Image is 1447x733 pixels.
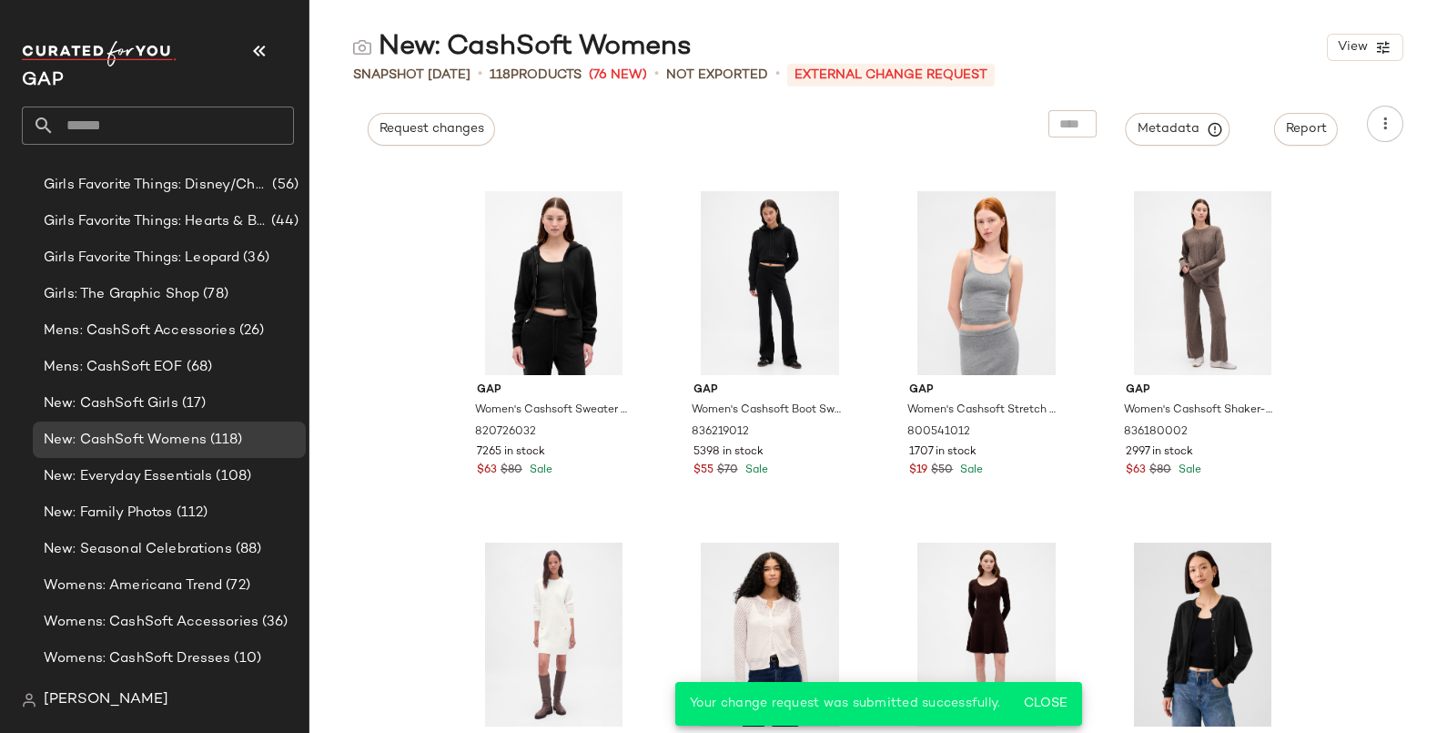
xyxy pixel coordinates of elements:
img: cn56395658.jpg [1111,543,1294,727]
span: (10) [230,648,261,669]
img: cn60349172.jpg [895,543,1078,727]
span: 5398 in stock [693,444,764,461]
span: Close [1022,697,1067,711]
span: (78) [199,284,228,305]
button: Request changes [368,113,495,146]
img: svg%3e [353,38,371,56]
span: 1707 in stock [909,444,976,461]
span: 836219012 [692,424,749,441]
p: External Change Request [787,64,995,87]
span: Your change request was submitted successfully. [690,697,1001,710]
button: Metadata [1126,113,1230,146]
span: Gap [477,382,631,399]
span: Sale [526,464,552,476]
img: svg%3e [22,693,36,708]
div: New: CashSoft Womens [353,29,692,66]
span: View [1337,40,1368,55]
span: $63 [1126,463,1146,479]
span: $80 [1149,463,1171,479]
span: New: Everyday Essentials [44,466,212,487]
button: Report [1274,113,1338,146]
span: 820726032 [475,424,536,441]
span: 836180002 [1124,424,1188,441]
span: Women's Cashsoft Sweater Zip Hoodie by Gap Black Size XS [475,402,629,419]
span: New: Family Photos [44,503,173,524]
span: (108) [212,466,251,487]
span: Gap [693,382,847,399]
span: $80 [501,463,522,479]
span: Women's Cashsoft Boot Sweater Pants by Gap True Black Size XS [692,402,845,419]
span: Girls: The Graphic Shop [44,284,199,305]
span: Gap [1126,382,1280,399]
span: Metadata [1137,121,1219,137]
span: Request changes [379,122,484,137]
span: 2997 in stock [1126,444,1193,461]
button: Close [1015,687,1074,720]
span: Snapshot [DATE] [353,66,471,85]
span: New: CashSoft Girls [44,393,178,414]
img: cn59808242.jpg [462,191,645,375]
span: 800541012 [907,424,970,441]
span: (56) [268,175,299,196]
span: Sale [1175,464,1201,476]
span: $70 [717,463,738,479]
div: Products [490,66,582,85]
span: Womens: CashSoft Dresses [44,648,230,669]
span: (36) [258,612,288,633]
span: (112) [173,503,208,524]
span: (44) [268,211,299,232]
span: (88) [232,539,262,560]
span: • [654,64,659,86]
span: Sale [742,464,768,476]
span: $50 [931,463,953,479]
span: (72) [222,575,250,596]
span: Girls Favorite Things: Leopard [44,248,239,269]
span: Current Company Name [22,71,64,90]
img: cfy_white_logo.C9jOOHJF.svg [22,41,177,66]
span: (36) [239,248,269,269]
span: 7265 in stock [477,444,545,461]
span: Girls Favorite Things: Hearts & Bows [44,211,268,232]
span: • [478,64,482,86]
img: cn60284879.jpg [895,191,1078,375]
span: Mens: CashSoft Accessories [44,321,236,341]
span: Gap [909,382,1063,399]
span: • [775,64,780,86]
span: Women's Cashsoft Shaker-Stitch Sweater Pants by Gap Toasted Almond Brown Size XXS [1124,402,1278,419]
span: $63 [477,463,497,479]
span: (76 New) [589,66,647,85]
span: 118 [490,68,511,82]
span: Not Exported [666,66,768,85]
span: Girls Favorite Things: Disney/Characters [44,175,268,196]
span: [PERSON_NAME] [44,689,168,711]
span: Womens: Americana Trend [44,575,222,596]
span: $55 [693,463,713,479]
span: Mens: CashSoft EOF [44,357,183,378]
img: cn59808751.jpg [1111,191,1294,375]
span: Report [1285,122,1327,137]
span: New: Seasonal Celebrations [44,539,232,560]
img: cn60579765.jpg [679,543,862,727]
span: New: CashSoft Womens [44,430,207,451]
img: cn60163747.jpg [462,543,645,727]
span: (68) [183,357,213,378]
span: Women's Cashsoft Stretch Crop Tank Top by Gap [PERSON_NAME] Size S [907,402,1061,419]
span: Sale [956,464,983,476]
span: (118) [207,430,243,451]
span: Womens: CashSoft Accessories [44,612,258,633]
span: $19 [909,463,927,479]
span: (17) [178,393,207,414]
span: (26) [236,321,265,341]
img: cn59818503.jpg [679,191,862,375]
button: View [1327,34,1403,61]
